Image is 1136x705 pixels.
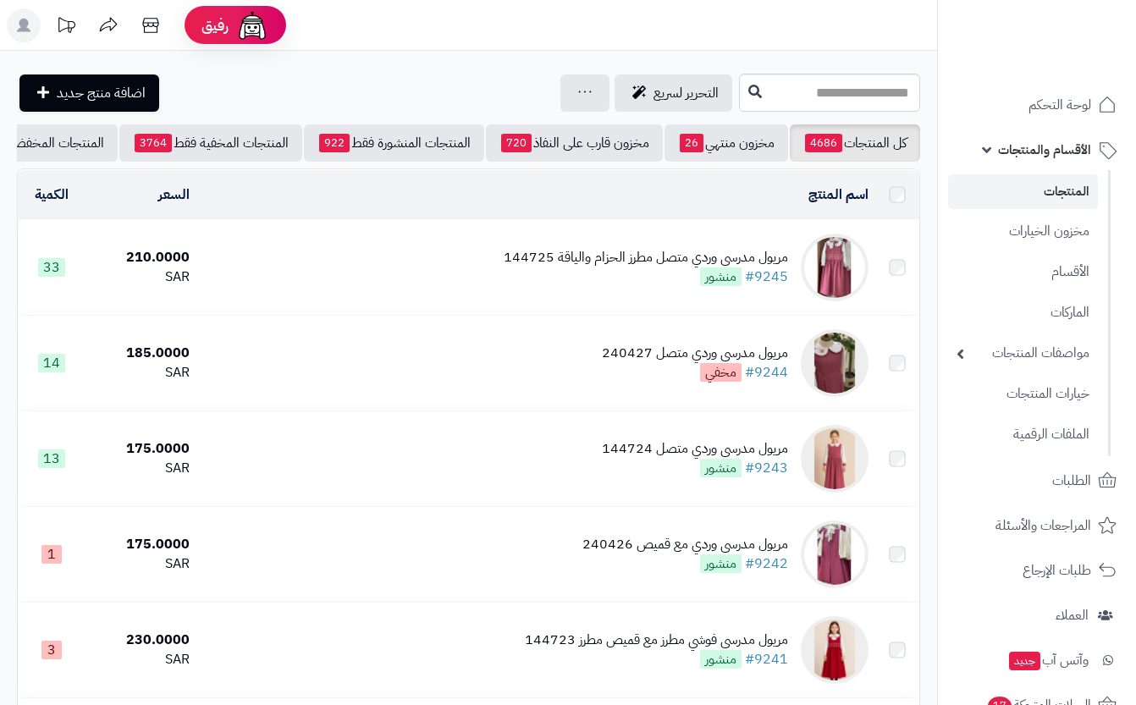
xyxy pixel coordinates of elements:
[805,134,842,152] span: 4686
[486,124,663,162] a: مخزون قارب على النفاذ720
[92,459,189,478] div: SAR
[653,83,719,103] span: التحرير لسريع
[501,134,532,152] span: 720
[135,134,172,152] span: 3764
[801,616,869,684] img: مريول مدرسي فوشي مطرز مع قميص مطرز 144723
[808,185,869,205] a: اسم المنتج
[615,74,732,112] a: التحرير لسريع
[948,174,1098,209] a: المنتجات
[1052,469,1091,493] span: الطلبات
[1009,652,1040,670] span: جديد
[790,124,920,162] a: كل المنتجات4686
[995,514,1091,537] span: المراجعات والأسئلة
[92,248,189,267] div: 210.0000
[700,363,742,382] span: مخفي
[948,376,1098,412] a: خيارات المنتجات
[948,416,1098,453] a: الملفات الرقمية
[948,213,1098,250] a: مخزون الخيارات
[700,459,742,477] span: منشور
[745,554,788,574] a: #9242
[57,83,146,103] span: اضافة منتج جديد
[948,335,1098,372] a: مواصفات المنتجات
[92,535,189,554] div: 175.0000
[948,595,1126,636] a: العملاء
[92,631,189,650] div: 230.0000
[948,640,1126,680] a: وآتس آبجديد
[700,267,742,286] span: منشور
[700,554,742,573] span: منشور
[235,8,269,42] img: ai-face.png
[38,258,65,277] span: 33
[948,505,1126,546] a: المراجعات والأسئلة
[119,124,302,162] a: المنتجات المخفية فقط3764
[92,554,189,574] div: SAR
[948,460,1126,501] a: الطلبات
[1007,648,1089,672] span: وآتس آب
[158,185,190,205] a: السعر
[19,74,159,112] a: اضافة منتج جديد
[602,344,788,363] div: مريول مدرسي وردي متصل 240427
[948,295,1098,331] a: الماركات
[35,185,69,205] a: الكمية
[1028,93,1091,117] span: لوحة التحكم
[948,550,1126,591] a: طلبات الإرجاع
[45,8,87,47] a: تحديثات المنصة
[1023,559,1091,582] span: طلبات الإرجاع
[1056,603,1089,627] span: العملاء
[680,134,703,152] span: 26
[801,520,869,588] img: مريول مدرسي وردي مع قميص 240426
[92,650,189,669] div: SAR
[41,545,62,564] span: 1
[745,649,788,669] a: #9241
[92,363,189,383] div: SAR
[745,267,788,287] a: #9245
[319,134,350,152] span: 922
[801,425,869,493] img: مريول مدرسي وردي متصل 144724
[525,631,788,650] div: مريول مدرسي فوشي مطرز مع قميص مطرز 144723
[38,449,65,468] span: 13
[745,362,788,383] a: #9244
[602,439,788,459] div: مريول مدرسي وردي متصل 144724
[582,535,788,554] div: مريول مدرسي وردي مع قميص 240426
[92,344,189,363] div: 185.0000
[801,329,869,397] img: مريول مدرسي وردي متصل 240427
[304,124,484,162] a: المنتجات المنشورة فقط922
[700,650,742,669] span: منشور
[201,15,229,36] span: رفيق
[948,85,1126,125] a: لوحة التحكم
[504,248,788,267] div: مريول مدرسي وردي متصل مطرز الحزام والياقة 144725
[41,641,62,659] span: 3
[745,458,788,478] a: #9243
[92,267,189,287] div: SAR
[38,354,65,372] span: 14
[998,138,1091,162] span: الأقسام والمنتجات
[665,124,788,162] a: مخزون منتهي26
[948,254,1098,290] a: الأقسام
[801,234,869,301] img: مريول مدرسي وردي متصل مطرز الحزام والياقة 144725
[92,439,189,459] div: 175.0000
